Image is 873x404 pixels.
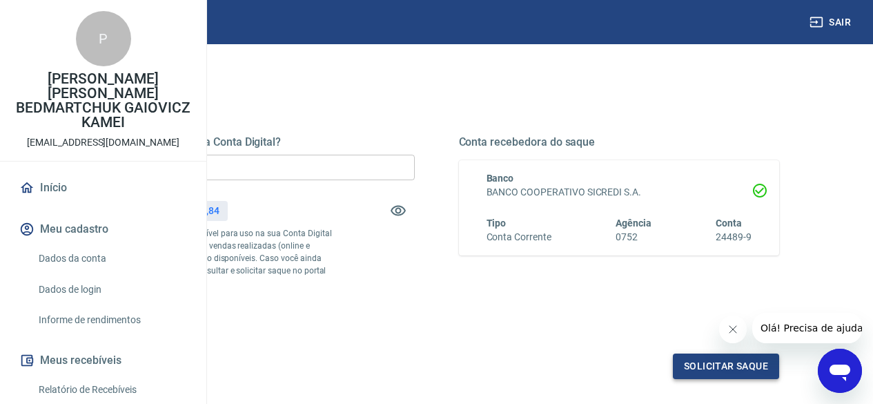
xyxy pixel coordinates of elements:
[807,10,856,35] button: Sair
[487,230,551,244] h6: Conta Corrente
[8,10,116,21] span: Olá! Precisa de ajuda?
[17,173,190,203] a: Início
[17,214,190,244] button: Meu cadastro
[719,316,747,343] iframe: Fechar mensagem
[33,276,190,304] a: Dados de login
[17,345,190,376] button: Meus recebíveis
[33,306,190,334] a: Informe de rendimentos
[716,218,742,229] span: Conta
[487,185,752,200] h6: BANCO COOPERATIVO SICREDI S.A.
[27,135,179,150] p: [EMAIL_ADDRESS][DOMAIN_NAME]
[487,218,507,229] span: Tipo
[33,244,190,273] a: Dados da conta
[616,218,651,229] span: Agência
[673,354,779,379] button: Solicitar saque
[752,313,862,343] iframe: Mensagem da empresa
[33,376,190,404] a: Relatório de Recebíveis
[11,72,195,130] p: [PERSON_NAME] [PERSON_NAME] BEDMARTCHUK GAIOVICZ KAMEI
[818,349,862,393] iframe: Botão para abrir a janela de mensagens
[94,227,334,289] p: *Corresponde ao saldo disponível para uso na sua Conta Digital Vindi. Incluindo os valores das ve...
[459,135,780,149] h5: Conta recebedora do saque
[616,230,651,244] h6: 0752
[168,204,219,218] p: R$ 3.465,84
[487,173,514,184] span: Banco
[76,11,131,66] div: P
[94,135,415,149] h5: Quanto deseja sacar da Conta Digital?
[716,230,752,244] h6: 24489-9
